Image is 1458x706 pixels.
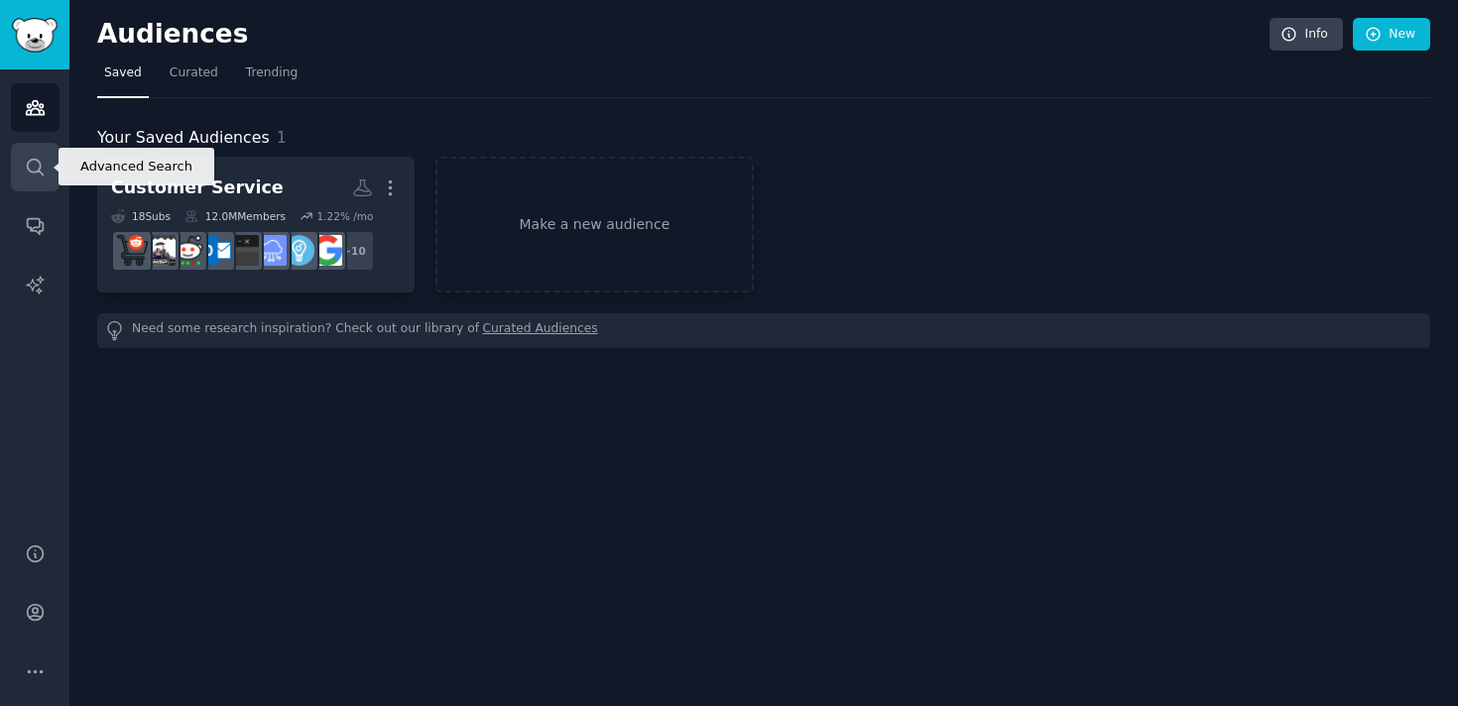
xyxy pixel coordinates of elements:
[111,176,284,200] div: Customer Service
[12,18,58,53] img: GummySearch logo
[173,235,203,266] img: sysadmin
[311,235,342,266] img: gsuite
[97,19,1270,51] h2: Audiences
[97,313,1430,348] div: Need some research inspiration? Check out our library of
[104,64,142,82] span: Saved
[228,235,259,266] img: software
[333,230,375,272] div: + 10
[97,157,415,293] a: Customer Service18Subs12.0MMembers1.22% /mo+10gsuiteEntrepreneurSaaSsoftwareOutlooksysadminmspeco...
[163,58,225,98] a: Curated
[284,235,314,266] img: Entrepreneur
[277,128,287,147] span: 1
[145,235,176,266] img: msp
[117,235,148,266] img: ecommerce
[1353,18,1430,52] a: New
[256,235,287,266] img: SaaS
[1270,18,1343,52] a: Info
[435,157,753,293] a: Make a new audience
[97,126,270,151] span: Your Saved Audiences
[97,58,149,98] a: Saved
[170,64,218,82] span: Curated
[200,235,231,266] img: Outlook
[111,209,171,223] div: 18 Sub s
[316,209,373,223] div: 1.22 % /mo
[239,58,304,98] a: Trending
[246,64,298,82] span: Trending
[483,320,598,341] a: Curated Audiences
[184,209,286,223] div: 12.0M Members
